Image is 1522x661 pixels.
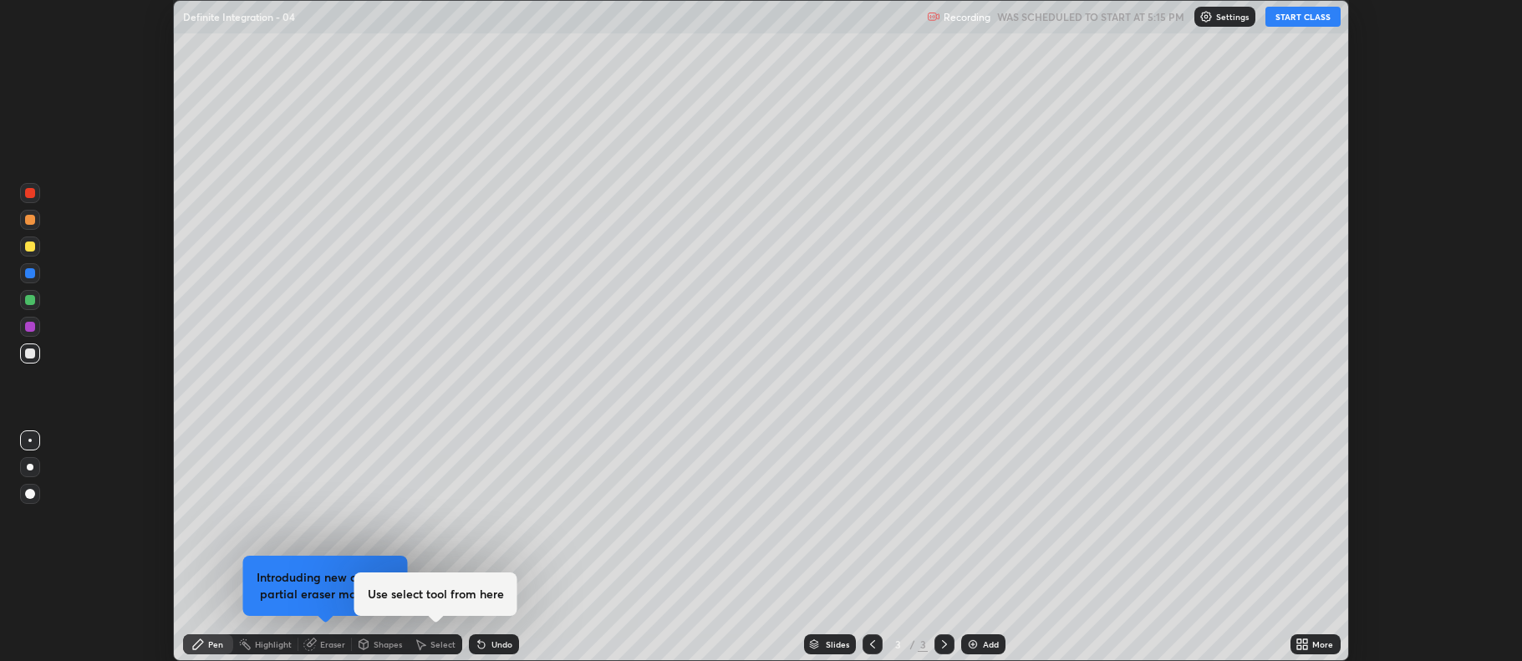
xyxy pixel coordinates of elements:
div: Highlight [255,640,292,648]
img: recording.375f2c34.svg [927,10,940,23]
div: 3 [918,637,928,652]
p: Recording [944,11,990,23]
div: More [1312,640,1333,648]
h4: Use select tool from here [368,586,504,603]
div: / [909,639,914,649]
div: Add [983,640,999,648]
button: START CLASS [1265,7,1341,27]
p: Definite Integration - 04 [183,10,295,23]
h4: Introduding new object & partial eraser modes [257,569,394,603]
div: 3 [889,639,906,649]
div: Slides [826,640,849,648]
p: Settings [1216,13,1249,21]
img: add-slide-button [966,638,980,651]
div: Undo [491,640,512,648]
img: class-settings-icons [1199,10,1213,23]
h5: WAS SCHEDULED TO START AT 5:15 PM [997,9,1184,24]
div: Shapes [374,640,402,648]
div: Eraser [320,640,345,648]
div: Select [430,640,456,648]
div: Pen [208,640,223,648]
